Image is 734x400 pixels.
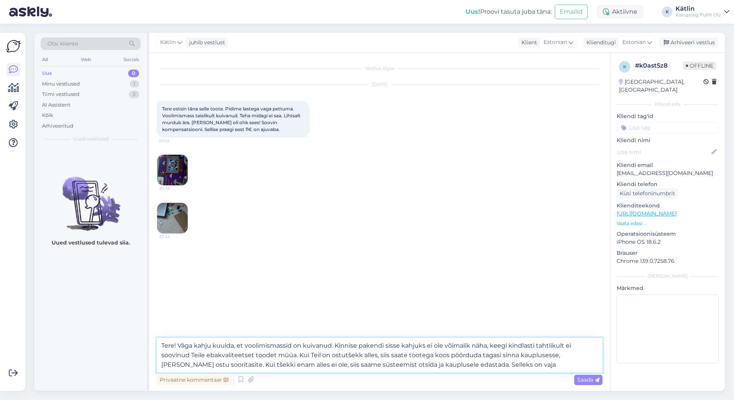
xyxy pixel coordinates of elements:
[577,376,599,383] span: Saada
[617,202,719,210] p: Klienditeekond
[617,122,719,133] input: Lisa tag
[617,161,719,169] p: Kliendi email
[466,7,552,16] div: Proovi tasuta juba täna:
[73,136,109,143] span: Uued vestlused
[617,238,719,246] p: iPhone OS 18.6.2
[34,163,147,232] img: No chats
[157,155,188,185] img: Attachment
[617,169,719,177] p: [EMAIL_ADDRESS][DOMAIN_NAME]
[79,55,93,65] div: Web
[52,239,130,247] p: Uued vestlused tulevad siia.
[617,112,719,120] p: Kliendi tag'id
[635,61,683,70] div: # k0ast5z8
[157,338,602,372] textarea: Tere! Väga kahju kuulda, et voolimismassid on kuivanud. Kinnise pakendi sisse kahjuks ei ole võim...
[617,220,719,227] p: Vaata edasi ...
[42,101,70,109] div: AI Assistent
[128,70,139,77] div: 0
[597,5,643,19] div: Aktiivne
[617,148,710,156] input: Lisa nimi
[47,40,78,48] span: Otsi kliente
[41,55,49,65] div: All
[617,257,719,265] p: Chrome 139.0.7258.76
[518,39,537,47] div: Klient
[659,37,718,48] div: Arhiveeri vestlus
[555,5,588,19] button: Emailid
[122,55,141,65] div: Socials
[42,91,80,98] div: Tiimi vestlused
[42,122,73,130] div: Arhiveeritud
[544,38,567,47] span: Estonian
[617,188,678,199] div: Küsi telefoninumbrit
[617,180,719,188] p: Kliendi telefon
[130,80,139,88] div: 1
[42,112,53,119] div: Kõik
[583,39,616,47] div: Klienditugi
[42,70,52,77] div: Uus
[622,38,646,47] span: Estonian
[662,6,672,17] div: K
[157,65,602,72] div: Vestlus algas
[129,91,139,98] div: 3
[160,38,176,47] span: Kätlin
[466,8,480,15] b: Uus!
[617,230,719,238] p: Operatsioonisüsteem
[676,12,721,18] div: Karupoeg Puhh OÜ
[676,6,721,12] div: Kätlin
[623,64,627,70] span: k
[617,101,719,108] div: Kliendi info
[186,39,225,47] div: juhib vestlust
[617,249,719,257] p: Brauser
[619,78,703,94] div: [GEOGRAPHIC_DATA], [GEOGRAPHIC_DATA]
[159,138,188,144] span: 20:32
[683,62,716,70] span: Offline
[159,186,188,191] span: 20:32
[617,136,719,144] p: Kliendi nimi
[159,234,188,240] span: 20:32
[162,106,302,132] span: Tere ostsin tǎna selle toote. Pidime lastega vaga pettuma. Voolimismass taielikult kuivanud. Teha...
[617,284,719,292] p: Märkmed
[157,81,602,88] div: [DATE]
[676,6,729,18] a: KätlinKarupoeg Puhh OÜ
[157,203,188,233] img: Attachment
[617,273,719,280] div: [PERSON_NAME]
[6,39,21,53] img: Askly Logo
[42,80,80,88] div: Minu vestlused
[157,375,231,385] div: Privaatne kommentaar
[617,210,677,217] a: [URL][DOMAIN_NAME]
